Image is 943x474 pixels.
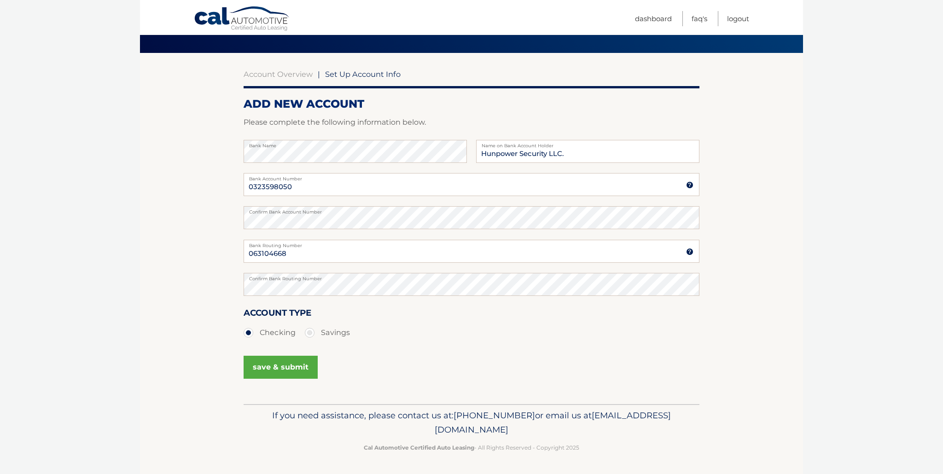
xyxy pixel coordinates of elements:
a: FAQ's [692,11,707,26]
label: Confirm Bank Routing Number [244,273,699,280]
label: Name on Bank Account Holder [476,140,699,147]
p: If you need assistance, please contact us at: or email us at [250,408,693,438]
button: save & submit [244,356,318,379]
strong: Cal Automotive Certified Auto Leasing [364,444,474,451]
input: Bank Routing Number [244,240,699,263]
label: Bank Name [244,140,467,147]
input: Bank Account Number [244,173,699,196]
img: tooltip.svg [686,181,693,189]
span: Set Up Account Info [325,69,401,79]
label: Savings [305,324,350,342]
input: Name on Account (Account Holder Name) [476,140,699,163]
label: Bank Account Number [244,173,699,180]
a: Account Overview [244,69,313,79]
label: Checking [244,324,296,342]
img: tooltip.svg [686,248,693,255]
a: Cal Automotive [194,6,291,33]
p: - All Rights Reserved - Copyright 2025 [250,443,693,452]
label: Bank Routing Number [244,240,699,247]
a: Dashboard [635,11,672,26]
h2: ADD NEW ACCOUNT [244,97,699,111]
span: | [318,69,320,79]
span: [PHONE_NUMBER] [454,410,535,421]
label: Confirm Bank Account Number [244,206,699,214]
a: Logout [727,11,749,26]
label: Account Type [244,306,311,323]
p: Please complete the following information below. [244,116,699,129]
